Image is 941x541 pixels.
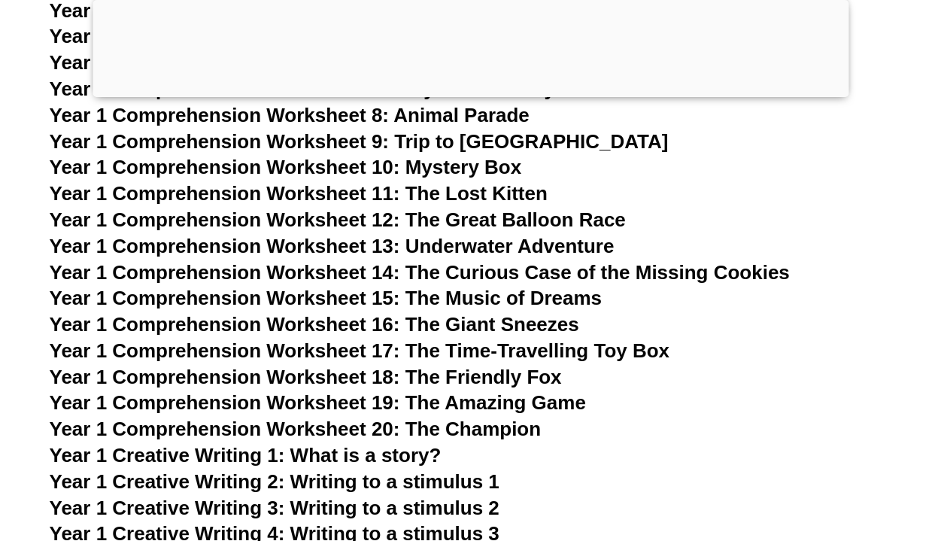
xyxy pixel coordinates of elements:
[50,25,601,47] a: Year 1 Comprehension Worksheet 5: Magical Day at School
[50,287,603,309] a: Year 1 Comprehension Worksheet 15: The Music of Dreams
[50,313,579,336] a: Year 1 Comprehension Worksheet 16: The Giant Sneezes
[50,261,790,284] a: Year 1 Comprehension Worksheet 14: The Curious Case of the Missing Cookies
[50,182,548,205] a: Year 1 Comprehension Worksheet 11: The Lost Kitten
[50,130,669,153] a: Year 1 Comprehension Worksheet 9: Trip to [GEOGRAPHIC_DATA]
[50,156,522,178] a: Year 1 Comprehension Worksheet 10: Mystery Box
[50,470,499,493] a: Year 1 Creative Writing 2: Writing to a stimulus 1
[50,339,670,362] a: Year 1 Comprehension Worksheet 17: The Time-Travelling Toy Box
[50,444,442,467] a: Year 1 Creative Writing 1: What is a story?
[50,418,542,440] a: Year 1 Comprehension Worksheet 20: The Champion
[50,104,530,126] a: Year 1 Comprehension Worksheet 8: Animal Parade
[50,366,562,388] a: Year 1 Comprehension Worksheet 18: The Friendly Fox
[683,371,941,541] iframe: Chat Widget
[50,51,594,74] a: Year 1 Comprehension Worksheet 6: The birthday surprise
[50,208,626,231] a: Year 1 Comprehension Worksheet 12: The Great Balloon Race
[50,78,556,100] a: Year 1 Comprehension Worksheet 7: Silly Science Day
[50,391,586,414] a: Year 1 Comprehension Worksheet 19: The Amazing Game
[50,235,615,257] a: Year 1 Comprehension Worksheet 13: Underwater Adventure
[50,497,499,519] a: Year 1 Creative Writing 3: Writing to a stimulus 2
